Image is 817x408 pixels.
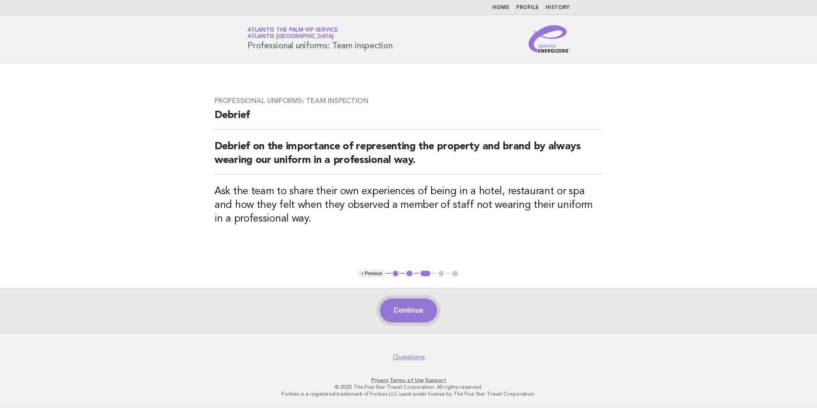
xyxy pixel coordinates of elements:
h3: Ask the team to share their own experiences of being in a hotel, restaurant or spa and how they f... [215,185,602,226]
a: Terms of Use [390,377,424,383]
span: Atlantis [GEOGRAPHIC_DATA] [247,34,334,40]
a: Privacy [371,377,388,383]
button: < Previous [358,269,385,278]
button: 1 [391,269,400,278]
a: Profile [516,5,539,10]
p: Forbes is a registered trademark of Forbes LLC used under license by The Five Star Travel Corpora... [147,390,670,397]
img: Service Energizers [529,25,570,53]
button: 2 [405,269,414,278]
h3: Professional uniforms: Team inspection [215,97,602,105]
a: History [546,5,570,10]
a: Support [425,377,446,383]
a: Atlantis The Palm VIP ServiceAtlantis [GEOGRAPHIC_DATA] [247,27,338,39]
h1: Professional uniforms: Team inspection [247,28,393,50]
h2: Debrief [215,109,602,130]
a: Questions [393,353,425,361]
a: Home [492,5,509,10]
p: · · [147,377,670,384]
button: Continue [380,299,437,322]
p: © 2025 The Five Star Travel Corporation. All rights reserved. [147,384,670,390]
h2: Debrief on the importance of representing the property and brand by always wearing our uniform in... [215,140,602,174]
button: 3 [419,269,432,278]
